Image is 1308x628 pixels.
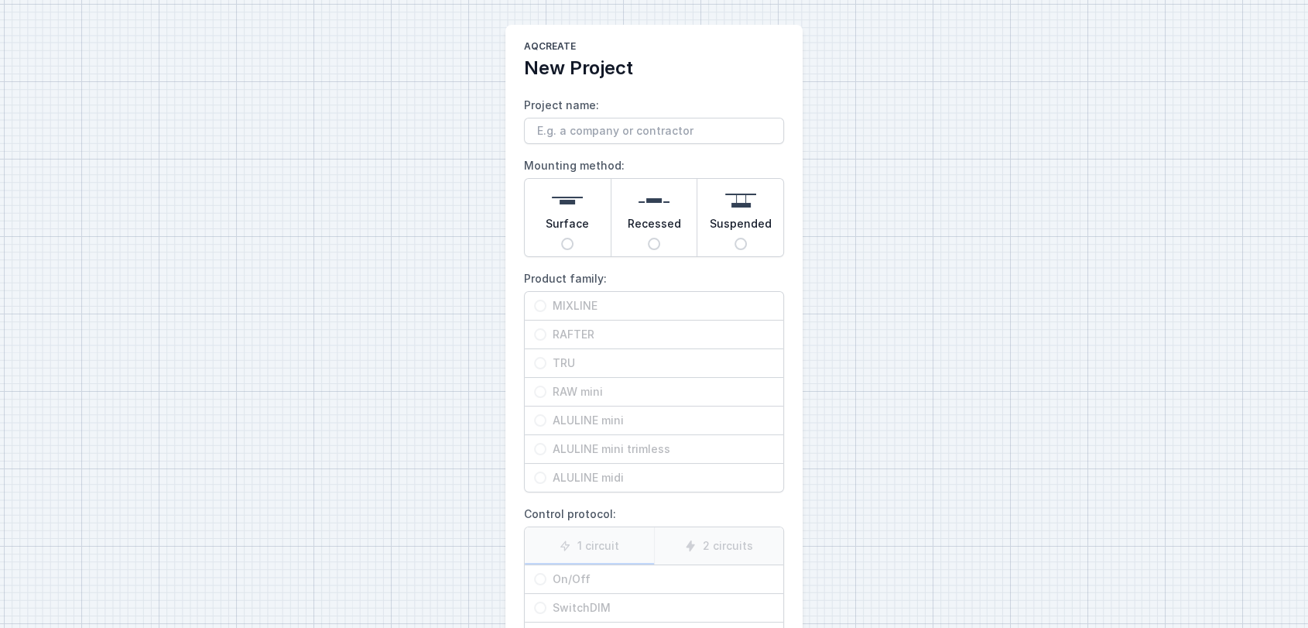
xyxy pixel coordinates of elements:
[524,56,784,81] h2: New Project
[546,216,589,238] span: Surface
[639,185,669,216] img: recessed.svg
[710,216,772,238] span: Suspended
[524,118,784,144] input: Project name:
[524,153,784,257] label: Mounting method:
[552,185,583,216] img: surface.svg
[561,238,574,250] input: Surface
[648,238,660,250] input: Recessed
[734,238,747,250] input: Suspended
[725,185,756,216] img: suspended.svg
[524,93,784,144] label: Project name:
[524,40,784,56] h1: AQcreate
[524,266,784,492] label: Product family:
[628,216,681,238] span: Recessed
